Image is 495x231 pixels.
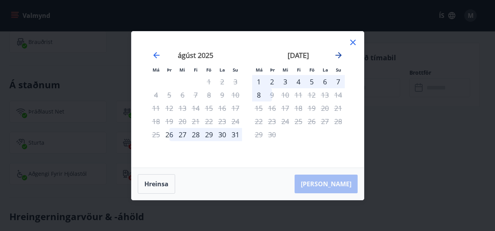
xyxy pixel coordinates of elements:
strong: ágúst 2025 [178,51,213,60]
td: Choose föstudagur, 29. ágúst 2025 as your check-in date. It’s available. [202,128,216,141]
strong: [DATE] [288,51,309,60]
td: Choose sunnudagur, 31. ágúst 2025 as your check-in date. It’s available. [229,128,242,141]
div: 2 [265,75,279,88]
div: 30 [216,128,229,141]
small: La [323,67,328,73]
td: Not available. föstudagur, 26. september 2025 [305,115,318,128]
td: Not available. miðvikudagur, 20. ágúst 2025 [176,115,189,128]
td: Not available. þriðjudagur, 16. september 2025 [265,101,279,115]
td: Not available. sunnudagur, 10. ágúst 2025 [229,88,242,101]
td: Not available. sunnudagur, 21. september 2025 [332,101,345,115]
td: Choose laugardagur, 6. september 2025 as your check-in date. It’s available. [318,75,332,88]
div: Move backward to switch to the previous month. [152,51,161,60]
small: Þr [270,67,275,73]
td: Not available. föstudagur, 12. september 2025 [305,88,318,101]
td: Not available. mánudagur, 4. ágúst 2025 [149,88,163,101]
td: Not available. miðvikudagur, 13. ágúst 2025 [176,101,189,115]
td: Not available. laugardagur, 2. ágúst 2025 [216,75,229,88]
small: Mi [283,67,288,73]
div: 27 [176,128,189,141]
div: 31 [229,128,242,141]
td: Not available. föstudagur, 1. ágúst 2025 [202,75,216,88]
td: Not available. föstudagur, 15. ágúst 2025 [202,101,216,115]
td: Not available. laugardagur, 20. september 2025 [318,101,332,115]
td: Not available. föstudagur, 8. ágúst 2025 [202,88,216,101]
td: Not available. þriðjudagur, 12. ágúst 2025 [163,101,176,115]
small: Má [153,67,160,73]
td: Choose föstudagur, 5. september 2025 as your check-in date. It’s available. [305,75,318,88]
small: Su [336,67,341,73]
small: Mi [179,67,185,73]
td: Choose mánudagur, 8. september 2025 as your check-in date. It’s available. [252,88,265,101]
td: Not available. mánudagur, 11. ágúst 2025 [149,101,163,115]
div: 5 [305,75,318,88]
td: Not available. föstudagur, 22. ágúst 2025 [202,115,216,128]
td: Not available. mánudagur, 22. september 2025 [252,115,265,128]
td: Not available. sunnudagur, 14. september 2025 [332,88,345,101]
div: Aðeins útritun í boði [265,88,279,101]
td: Not available. laugardagur, 27. september 2025 [318,115,332,128]
small: La [219,67,225,73]
div: 28 [189,128,202,141]
td: Not available. föstudagur, 19. september 2025 [305,101,318,115]
button: Hreinsa [138,174,175,194]
div: 4 [292,75,305,88]
td: Choose sunnudagur, 7. september 2025 as your check-in date. It’s available. [332,75,345,88]
td: Not available. sunnudagur, 28. september 2025 [332,115,345,128]
td: Not available. miðvikudagur, 17. september 2025 [279,101,292,115]
td: Not available. laugardagur, 9. ágúst 2025 [216,88,229,101]
small: Su [233,67,238,73]
td: Not available. fimmtudagur, 18. september 2025 [292,101,305,115]
td: Choose miðvikudagur, 3. september 2025 as your check-in date. It’s available. [279,75,292,88]
td: Choose þriðjudagur, 2. september 2025 as your check-in date. It’s available. [265,75,279,88]
small: Fi [194,67,198,73]
td: Choose miðvikudagur, 27. ágúst 2025 as your check-in date. It’s available. [176,128,189,141]
div: 6 [318,75,332,88]
td: Not available. fimmtudagur, 7. ágúst 2025 [189,88,202,101]
td: Not available. fimmtudagur, 25. september 2025 [292,115,305,128]
div: Aðeins innritun í boði [163,128,176,141]
td: Not available. laugardagur, 23. ágúst 2025 [216,115,229,128]
small: Má [256,67,263,73]
div: Move forward to switch to the next month. [334,51,343,60]
small: Fö [309,67,314,73]
td: Not available. þriðjudagur, 23. september 2025 [265,115,279,128]
div: Calendar [141,41,355,158]
td: Not available. sunnudagur, 24. ágúst 2025 [229,115,242,128]
td: Not available. fimmtudagur, 11. september 2025 [292,88,305,101]
td: Not available. laugardagur, 13. september 2025 [318,88,332,101]
td: Not available. miðvikudagur, 10. september 2025 [279,88,292,101]
div: 29 [202,128,216,141]
td: Not available. sunnudagur, 3. ágúst 2025 [229,75,242,88]
td: Choose fimmtudagur, 28. ágúst 2025 as your check-in date. It’s available. [189,128,202,141]
td: Not available. mánudagur, 15. september 2025 [252,101,265,115]
td: Choose þriðjudagur, 26. ágúst 2025 as your check-in date. It’s available. [163,128,176,141]
td: Not available. sunnudagur, 17. ágúst 2025 [229,101,242,115]
td: Not available. laugardagur, 16. ágúst 2025 [216,101,229,115]
td: Not available. þriðjudagur, 30. september 2025 [265,128,279,141]
div: 8 [252,88,265,101]
small: Þr [167,67,172,73]
td: Choose fimmtudagur, 4. september 2025 as your check-in date. It’s available. [292,75,305,88]
td: Not available. mánudagur, 18. ágúst 2025 [149,115,163,128]
small: Fö [206,67,211,73]
td: Not available. þriðjudagur, 9. september 2025 [265,88,279,101]
td: Not available. fimmtudagur, 21. ágúst 2025 [189,115,202,128]
td: Not available. miðvikudagur, 24. september 2025 [279,115,292,128]
div: 3 [279,75,292,88]
td: Choose laugardagur, 30. ágúst 2025 as your check-in date. It’s available. [216,128,229,141]
td: Not available. mánudagur, 25. ágúst 2025 [149,128,163,141]
td: Not available. miðvikudagur, 6. ágúst 2025 [176,88,189,101]
small: Fi [297,67,301,73]
td: Not available. þriðjudagur, 19. ágúst 2025 [163,115,176,128]
div: 7 [332,75,345,88]
td: Not available. mánudagur, 29. september 2025 [252,128,265,141]
td: Not available. fimmtudagur, 14. ágúst 2025 [189,101,202,115]
td: Choose mánudagur, 1. september 2025 as your check-in date. It’s available. [252,75,265,88]
td: Not available. þriðjudagur, 5. ágúst 2025 [163,88,176,101]
div: 1 [252,75,265,88]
